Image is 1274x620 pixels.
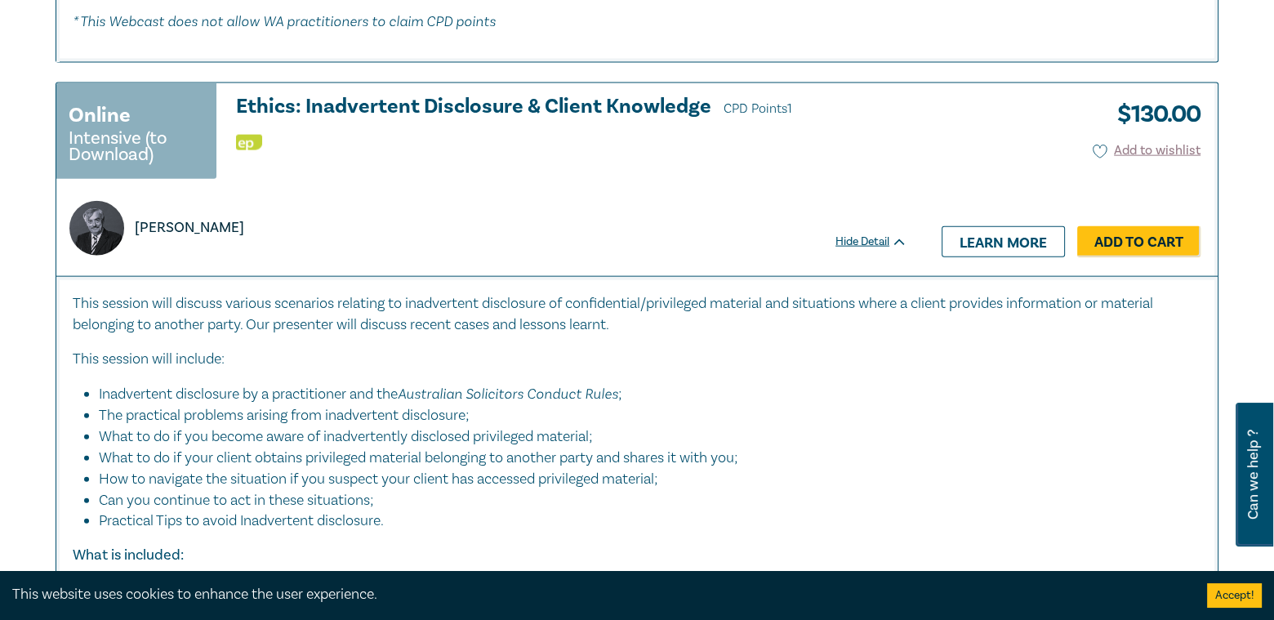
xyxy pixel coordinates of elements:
p: This session will discuss various scenarios relating to inadvertent disclosure of confidential/pr... [73,293,1201,336]
button: Accept cookies [1207,583,1262,608]
strong: What is included: [73,546,184,564]
h3: Online [69,100,131,130]
a: Learn more [942,226,1065,257]
button: Add to wishlist [1093,141,1201,160]
li: Can you continue to act in these situations; [99,490,1185,511]
h3: Ethics: Inadvertent Disclosure & Client Knowledge [236,96,907,120]
img: Ethics & Professional Responsibility [236,135,262,150]
li: What to do if you become aware of inadvertently disclosed privileged material; [99,426,1185,448]
span: Can we help ? [1245,413,1261,537]
a: Add to Cart [1077,226,1200,257]
h3: $ 130.00 [1105,96,1200,133]
div: This website uses cookies to enhance the user experience. [12,584,1183,605]
li: How to navigate the situation if you suspect your client has accessed privileged material; [99,469,1185,490]
em: * This Webcast does not allow WA practitioners to claim CPD points [73,12,496,29]
img: https://s3.ap-southeast-2.amazonaws.com/leo-cussen-store-production-content/Contacts/David%20Bail... [69,201,124,256]
li: What to do if your client obtains privileged material belonging to another party and shares it wi... [99,448,1185,469]
a: Ethics: Inadvertent Disclosure & Client Knowledge CPD Points1 [236,96,907,120]
div: Hide Detail [835,234,925,250]
em: Australian Solicitors Conduct Rules [398,385,618,402]
li: The practical problems arising from inadvertent disclosure; [99,405,1185,426]
small: Intensive (to Download) [69,130,204,163]
li: Inadvertent disclosure by a practitioner and the ; [99,383,1185,405]
p: This session will include: [73,349,1201,370]
span: CPD Points 1 [724,100,792,117]
p: [PERSON_NAME] [135,217,244,239]
li: Practical Tips to avoid Inadvertent disclosure. [99,511,1201,532]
